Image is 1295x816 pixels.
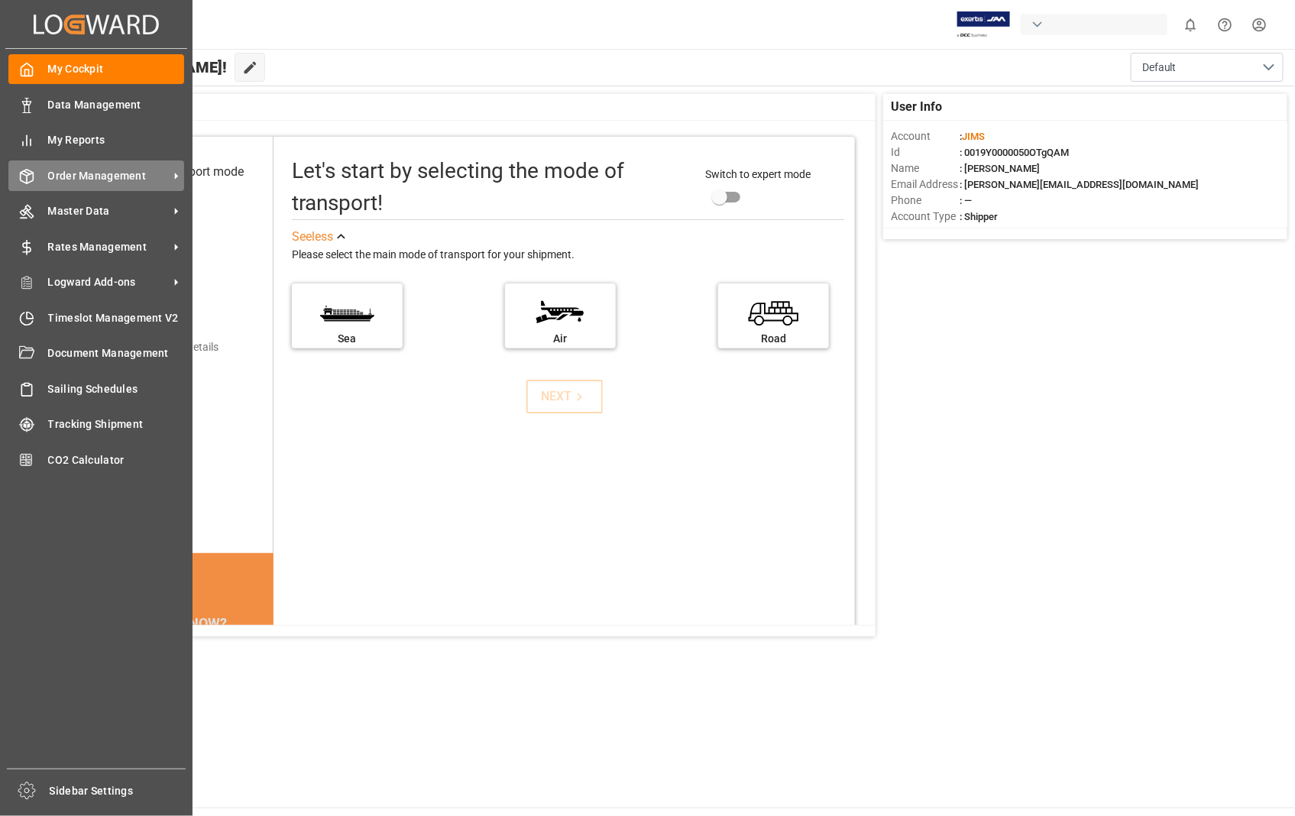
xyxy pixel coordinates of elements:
[299,331,395,347] div: Sea
[960,179,1199,190] span: : [PERSON_NAME][EMAIL_ADDRESS][DOMAIN_NAME]
[292,155,690,219] div: Let's start by selecting the mode of transport!
[8,54,184,84] a: My Cockpit
[957,11,1010,38] img: Exertis%20JAM%20-%20Email%20Logo.jpg_1722504956.jpg
[513,331,608,347] div: Air
[292,246,845,264] div: Please select the main mode of transport for your shipment.
[48,416,185,432] span: Tracking Shipment
[48,61,185,77] span: My Cockpit
[8,338,184,368] a: Document Management
[48,168,169,184] span: Order Management
[1174,8,1208,42] button: show 0 new notifications
[891,209,960,225] span: Account Type
[48,345,185,361] span: Document Management
[1131,53,1284,82] button: open menu
[891,144,960,160] span: Id
[50,783,186,799] span: Sidebar Settings
[960,147,1069,158] span: : 0019Y0000050OTgQAM
[292,228,333,246] div: See less
[541,387,588,406] div: NEXT
[48,203,169,219] span: Master Data
[48,132,185,148] span: My Reports
[48,274,169,290] span: Logward Add-ons
[48,239,169,255] span: Rates Management
[960,131,985,142] span: :
[123,339,219,355] div: Add shipping details
[960,211,998,222] span: : Shipper
[48,452,185,468] span: CO2 Calculator
[891,193,960,209] span: Phone
[48,310,185,326] span: Timeslot Management V2
[891,160,960,176] span: Name
[8,303,184,332] a: Timeslot Management V2
[8,89,184,119] a: Data Management
[8,125,184,155] a: My Reports
[8,374,184,403] a: Sailing Schedules
[726,331,821,347] div: Road
[526,380,603,413] button: NEXT
[705,168,811,180] span: Switch to expert mode
[891,176,960,193] span: Email Address
[8,445,184,474] a: CO2 Calculator
[8,410,184,439] a: Tracking Shipment
[48,97,185,113] span: Data Management
[960,163,1040,174] span: : [PERSON_NAME]
[891,98,942,116] span: User Info
[962,131,985,142] span: JIMS
[1208,8,1242,42] button: Help Center
[48,381,185,397] span: Sailing Schedules
[891,128,960,144] span: Account
[1142,60,1177,76] span: Default
[960,195,972,206] span: : —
